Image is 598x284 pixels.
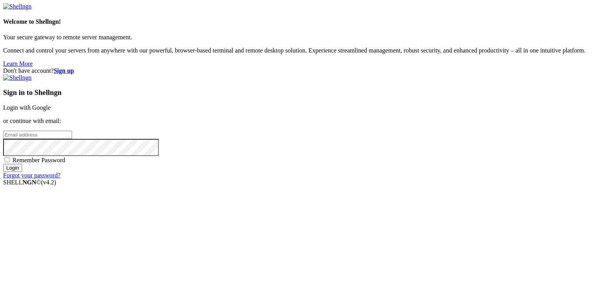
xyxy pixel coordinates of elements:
[3,18,595,25] h4: Welcome to Shellngn!
[3,179,56,186] span: SHELL ©
[3,34,595,41] p: Your secure gateway to remote server management.
[3,3,32,10] img: Shellngn
[12,157,65,163] span: Remember Password
[41,179,56,186] span: 4.2.0
[3,131,72,139] input: Email address
[3,88,595,97] h3: Sign in to Shellngn
[3,74,32,81] img: Shellngn
[3,47,595,54] p: Connect and control your servers from anywhere with our powerful, browser-based terminal and remo...
[3,60,33,67] a: Learn More
[3,104,51,111] a: Login with Google
[3,67,595,74] div: Don't have account?
[3,164,22,172] input: Login
[23,179,37,186] b: NGN
[5,157,10,162] input: Remember Password
[3,172,60,179] a: Forgot your password?
[54,67,74,74] a: Sign up
[3,117,595,124] p: or continue with email:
